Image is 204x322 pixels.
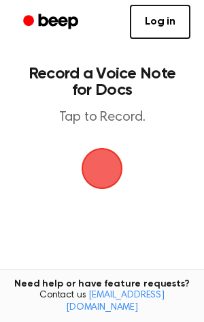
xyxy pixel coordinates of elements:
[130,5,190,39] a: Log in
[24,65,180,98] h1: Record a Voice Note for Docs
[24,109,180,126] p: Tap to Record.
[66,291,165,312] a: [EMAIL_ADDRESS][DOMAIN_NAME]
[14,9,90,35] a: Beep
[82,148,122,189] img: Beep Logo
[8,290,196,314] span: Contact us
